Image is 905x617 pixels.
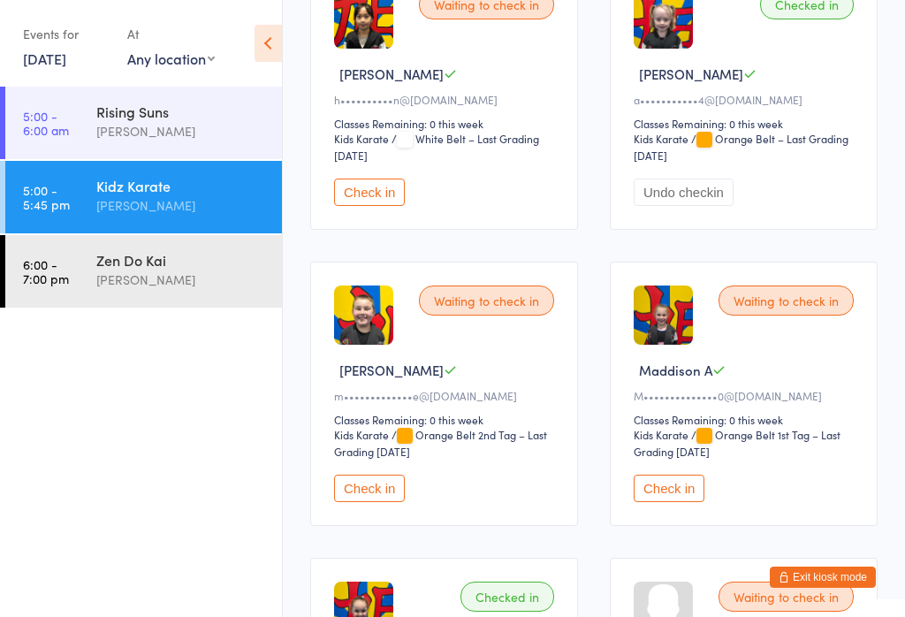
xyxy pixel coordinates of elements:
span: Maddison A [639,361,712,379]
button: Check in [334,179,405,206]
div: Classes Remaining: 0 this week [334,116,559,131]
div: m•••••••••••••e@[DOMAIN_NAME] [334,388,559,403]
div: At [127,19,215,49]
div: Waiting to check in [719,582,854,612]
div: [PERSON_NAME] [96,195,267,216]
span: [PERSON_NAME] [339,361,444,379]
img: image1750839887.png [334,286,393,345]
div: Kids Karate [634,427,688,442]
time: 5:00 - 6:00 am [23,109,69,137]
div: h••••••••••n@[DOMAIN_NAME] [334,92,559,107]
a: 6:00 -7:00 pmZen Do Kai[PERSON_NAME] [5,235,282,308]
div: [PERSON_NAME] [96,270,267,290]
div: Classes Remaining: 0 this week [634,116,859,131]
div: [PERSON_NAME] [96,121,267,141]
div: Classes Remaining: 0 this week [634,412,859,427]
button: Exit kiosk mode [770,567,876,588]
a: 5:00 -6:00 amRising Suns[PERSON_NAME] [5,87,282,159]
img: image1750839930.png [634,286,693,345]
div: Any location [127,49,215,68]
time: 5:00 - 5:45 pm [23,183,70,211]
button: Undo checkin [634,179,734,206]
a: 5:00 -5:45 pmKidz Karate[PERSON_NAME] [5,161,282,233]
div: M••••••••••••••0@[DOMAIN_NAME] [634,388,859,403]
button: Check in [334,475,405,502]
div: Kidz Karate [96,176,267,195]
time: 6:00 - 7:00 pm [23,257,69,286]
div: Rising Suns [96,102,267,121]
div: Events for [23,19,110,49]
span: [PERSON_NAME] [639,65,743,83]
div: Zen Do Kai [96,250,267,270]
div: a•••••••••••4@[DOMAIN_NAME] [634,92,859,107]
div: Kids Karate [634,131,688,146]
span: / White Belt – Last Grading [DATE] [334,131,539,163]
div: Kids Karate [334,131,389,146]
span: / Orange Belt 1st Tag – Last Grading [DATE] [634,427,840,459]
button: Check in [634,475,704,502]
div: Checked in [460,582,554,612]
a: [DATE] [23,49,66,68]
div: Waiting to check in [419,286,554,316]
span: [PERSON_NAME] [339,65,444,83]
div: Waiting to check in [719,286,854,316]
span: / Orange Belt – Last Grading [DATE] [634,131,848,163]
div: Classes Remaining: 0 this week [334,412,559,427]
div: Kids Karate [334,427,389,442]
span: / Orange Belt 2nd Tag – Last Grading [DATE] [334,427,547,459]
